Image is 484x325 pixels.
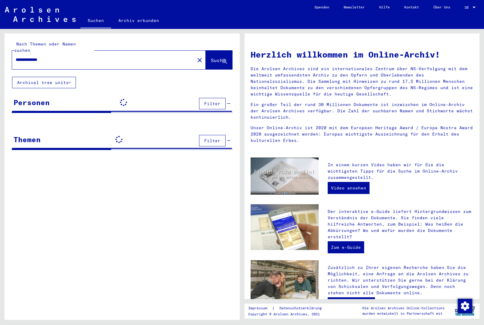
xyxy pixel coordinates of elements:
a: Archiv erkunden [111,13,166,28]
img: inquiries.jpg [251,260,319,306]
p: Die Arolsen Archives Online-Collections [362,305,445,311]
a: Datenschutzerklärung [275,305,329,311]
div: Themen [14,134,41,145]
p: Ein großer Teil der rund 30 Millionen Dokumente ist inzwischen im Online-Archiv der Arolsen Archi... [251,102,474,120]
button: Filter [199,98,226,109]
mat-icon: close [196,57,203,64]
p: Die Arolsen Archives sind ein internationales Zentrum über NS-Verfolgung mit dem weltweit umfasse... [251,66,474,97]
h1: Herzlich willkommen im Online-Archiv! [251,48,474,61]
a: Video ansehen [328,182,370,194]
button: Archival tree units [12,77,76,88]
div: Personen [14,97,50,108]
a: Zum e-Guide [328,241,364,253]
span: DE [465,5,471,10]
a: Anfrage stellen [328,297,375,309]
img: Zustimmung ändern [458,299,472,313]
a: Suchen [80,13,111,29]
img: yv_logo.png [454,303,476,318]
p: Copyright © Arolsen Archives, 2021 [248,311,329,317]
div: Zustimmung ändern [457,298,472,313]
img: video.jpg [251,158,319,195]
span: Filter [204,138,220,143]
button: Suche [206,51,232,69]
p: wurden entwickelt in Partnerschaft mit [362,311,445,316]
span: Filter [204,101,220,106]
button: Filter [199,135,226,146]
img: Arolsen_neg.svg [5,7,76,22]
button: Clear [194,54,206,66]
p: Der interaktive e-Guide liefert Hintergrundwissen zum Verständnis der Dokumente. Sie finden viele... [328,208,473,240]
p: Zusätzlich zu Ihrer eigenen Recherche haben Sie die Möglichkeit, eine Anfrage an die Arolsen Arch... [328,264,473,296]
a: Impressum [248,305,272,311]
mat-label: Nach Themen oder Namen suchen [14,41,76,53]
div: | [248,305,329,311]
span: Suche [211,57,226,63]
p: Unser Online-Archiv ist 2020 mit dem European Heritage Award / Europa Nostra Award 2020 ausgezeic... [251,125,474,144]
img: eguide.jpg [251,204,319,250]
p: In einem kurzen Video haben wir für Sie die wichtigsten Tipps für die Suche im Online-Archiv zusa... [328,162,473,181]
